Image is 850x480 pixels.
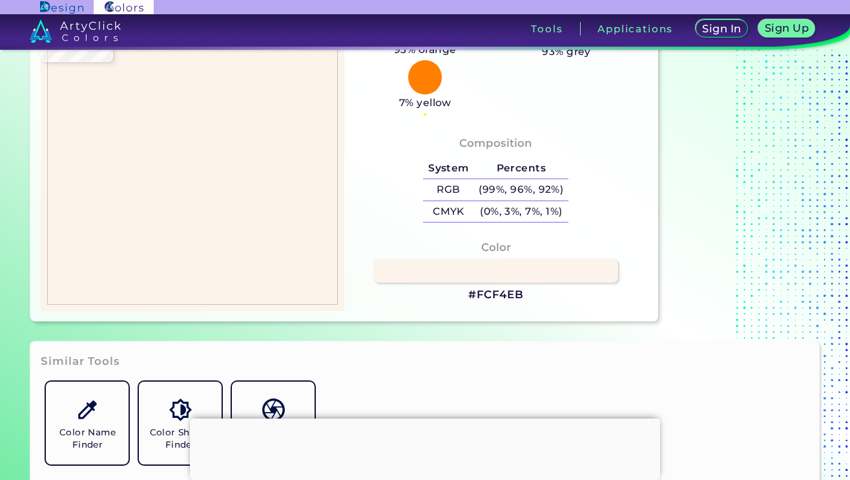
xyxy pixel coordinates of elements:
[423,179,473,201] h5: RGB
[423,158,473,179] h5: System
[190,419,660,477] iframe: Advertisement
[51,426,123,451] h5: Color Name Finder
[474,179,568,201] h5: (99%, 96%, 92%)
[704,24,740,34] h5: Sign In
[761,21,813,37] a: Sign Up
[698,21,745,37] a: Sign In
[474,201,568,223] h5: (0%, 3%, 7%, 1%)
[394,94,457,111] h5: 7% yellow
[468,287,524,303] h3: #FCF4EB
[144,426,216,451] h5: Color Shades Finder
[227,376,320,470] a: Color Names Dictionary
[262,398,285,421] img: icon_color_names_dictionary.svg
[30,19,121,43] img: logo_artyclick_colors_white.svg
[597,24,673,34] h3: Applications
[41,354,119,369] h3: Similar Tools
[169,398,192,421] img: icon_color_shades.svg
[474,158,568,179] h5: Percents
[41,376,134,470] a: Color Name Finder
[40,1,83,14] img: ArtyClick Design logo
[76,398,99,421] img: icon_color_name_finder.svg
[481,238,511,257] h4: Color
[459,134,532,153] h4: Composition
[134,376,227,470] a: Color Shades Finder
[423,201,473,223] h5: CMYK
[767,23,807,33] h5: Sign Up
[531,24,563,34] h3: Tools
